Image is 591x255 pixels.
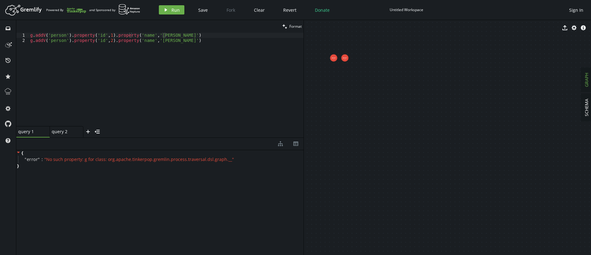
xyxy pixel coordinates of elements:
[46,5,86,15] div: Powered By
[27,157,38,162] span: error
[16,33,29,38] div: 1
[198,7,208,13] span: Save
[171,7,180,13] span: Run
[38,156,40,162] span: "
[18,129,43,134] span: query 1
[566,5,586,14] button: Sign In
[222,5,240,14] button: Fork
[159,5,184,14] button: Run
[249,5,269,14] button: Clear
[89,4,140,16] div: and Sponsored by
[194,5,212,14] button: Save
[22,150,23,156] span: {
[254,7,265,13] span: Clear
[332,57,336,59] tspan: person
[227,7,235,13] span: Fork
[584,99,589,116] span: SCHEMA
[119,4,140,15] img: AWS Neptune
[344,59,346,60] tspan: (76)
[16,163,19,169] span: }
[44,156,234,162] span: " No such property: g for class: org.apache.tinkerpop.gremlin.process.traversal.dsl.graph.__ "
[279,5,301,14] button: Revert
[283,7,296,13] span: Revert
[280,20,304,33] button: Format
[569,7,583,13] span: Sign In
[16,38,29,43] div: 2
[315,7,330,13] span: Donate
[25,156,27,162] span: "
[333,59,335,60] tspan: (72)
[52,129,76,134] span: query 2
[42,157,43,162] span: :
[343,57,347,59] tspan: person
[584,73,589,87] span: GRAPH
[390,7,423,12] div: Untitled Workspace
[289,24,302,29] span: Format
[310,5,334,14] button: Donate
